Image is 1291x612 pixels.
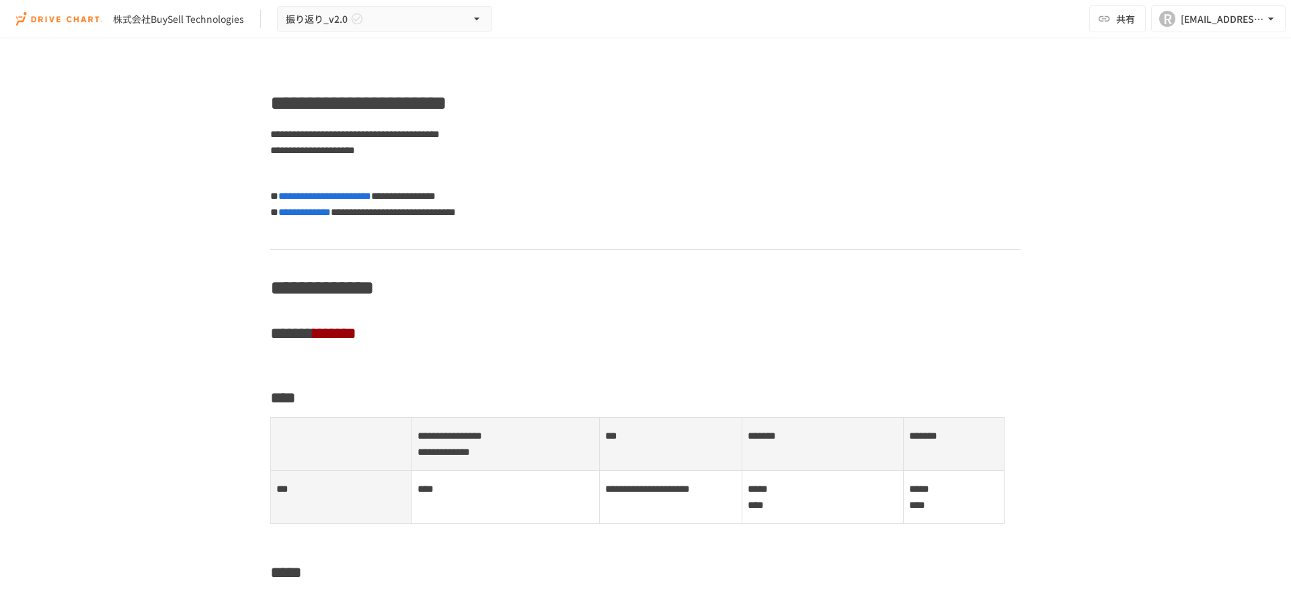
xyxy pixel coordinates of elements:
[1159,11,1175,27] div: R
[16,8,102,30] img: i9VDDS9JuLRLX3JIUyK59LcYp6Y9cayLPHs4hOxMB9W
[1089,5,1146,32] button: 共有
[113,12,244,26] div: 株式会社BuySell Technologies
[286,11,348,28] span: 振り返り_v2.0
[277,6,492,32] button: 振り返り_v2.0
[1116,11,1135,26] span: 共有
[1151,5,1286,32] button: R[EMAIL_ADDRESS][DOMAIN_NAME]
[1181,11,1264,28] div: [EMAIL_ADDRESS][DOMAIN_NAME]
